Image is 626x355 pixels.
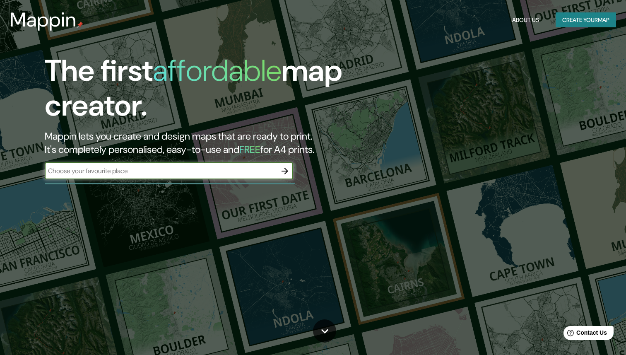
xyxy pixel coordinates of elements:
h5: FREE [239,143,260,156]
iframe: Help widget launcher [552,323,617,346]
h3: Mappin [10,8,77,31]
h2: Mappin lets you create and design maps that are ready to print. It's completely personalised, eas... [45,130,358,156]
button: About Us [509,12,542,28]
h1: affordable [153,51,282,90]
h1: The first map creator. [45,53,358,130]
img: mappin-pin [77,22,83,28]
input: Choose your favourite place [45,166,277,176]
button: Create yourmap [556,12,616,28]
